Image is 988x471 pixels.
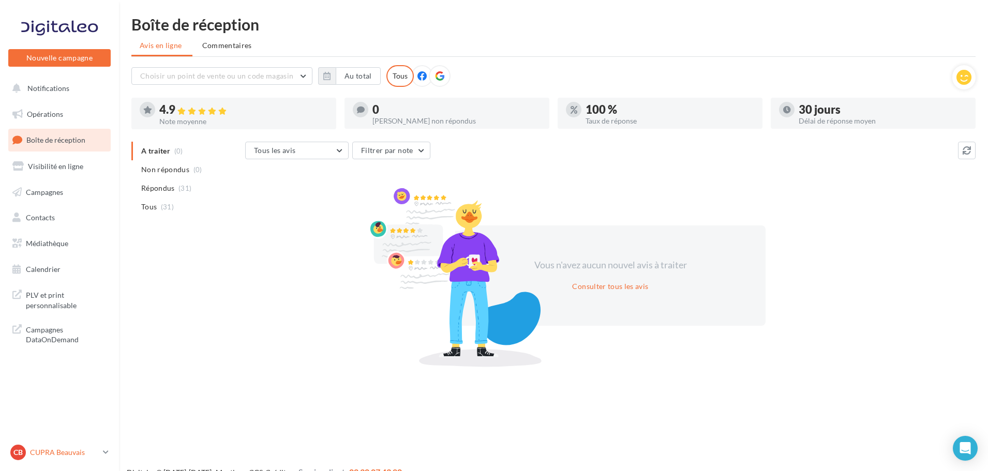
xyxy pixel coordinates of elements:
[26,187,63,196] span: Campagnes
[568,280,652,293] button: Consulter tous les avis
[953,436,978,461] div: Open Intercom Messenger
[586,104,754,115] div: 100 %
[6,129,113,151] a: Boîte de réception
[202,40,252,51] span: Commentaires
[6,233,113,254] a: Médiathèque
[27,84,69,93] span: Notifications
[6,156,113,177] a: Visibilité en ligne
[159,104,328,116] div: 4.9
[30,447,99,458] p: CUPRA Beauvais
[26,239,68,248] span: Médiathèque
[245,142,349,159] button: Tous les avis
[26,288,107,310] span: PLV et print personnalisable
[521,259,699,272] div: Vous n'avez aucun nouvel avis à traiter
[26,213,55,222] span: Contacts
[352,142,430,159] button: Filtrer par note
[26,323,107,345] span: Campagnes DataOnDemand
[26,265,61,274] span: Calendrier
[8,49,111,67] button: Nouvelle campagne
[386,65,414,87] div: Tous
[26,135,85,144] span: Boîte de réception
[159,118,328,125] div: Note moyenne
[141,164,189,175] span: Non répondus
[141,202,157,212] span: Tous
[140,71,293,80] span: Choisir un point de vente ou un code magasin
[6,284,113,314] a: PLV et print personnalisable
[6,318,113,349] a: Campagnes DataOnDemand
[336,67,381,85] button: Au total
[799,104,967,115] div: 30 jours
[28,162,83,171] span: Visibilité en ligne
[161,203,174,211] span: (31)
[799,117,967,125] div: Délai de réponse moyen
[27,110,63,118] span: Opérations
[318,67,381,85] button: Au total
[6,181,113,203] a: Campagnes
[6,207,113,229] a: Contacts
[6,103,113,125] a: Opérations
[254,146,296,155] span: Tous les avis
[6,259,113,280] a: Calendrier
[13,447,23,458] span: CB
[6,78,109,99] button: Notifications
[8,443,111,462] a: CB CUPRA Beauvais
[586,117,754,125] div: Taux de réponse
[372,104,541,115] div: 0
[131,67,312,85] button: Choisir un point de vente ou un code magasin
[131,17,976,32] div: Boîte de réception
[141,183,175,193] span: Répondus
[372,117,541,125] div: [PERSON_NAME] non répondus
[193,165,202,174] span: (0)
[178,184,191,192] span: (31)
